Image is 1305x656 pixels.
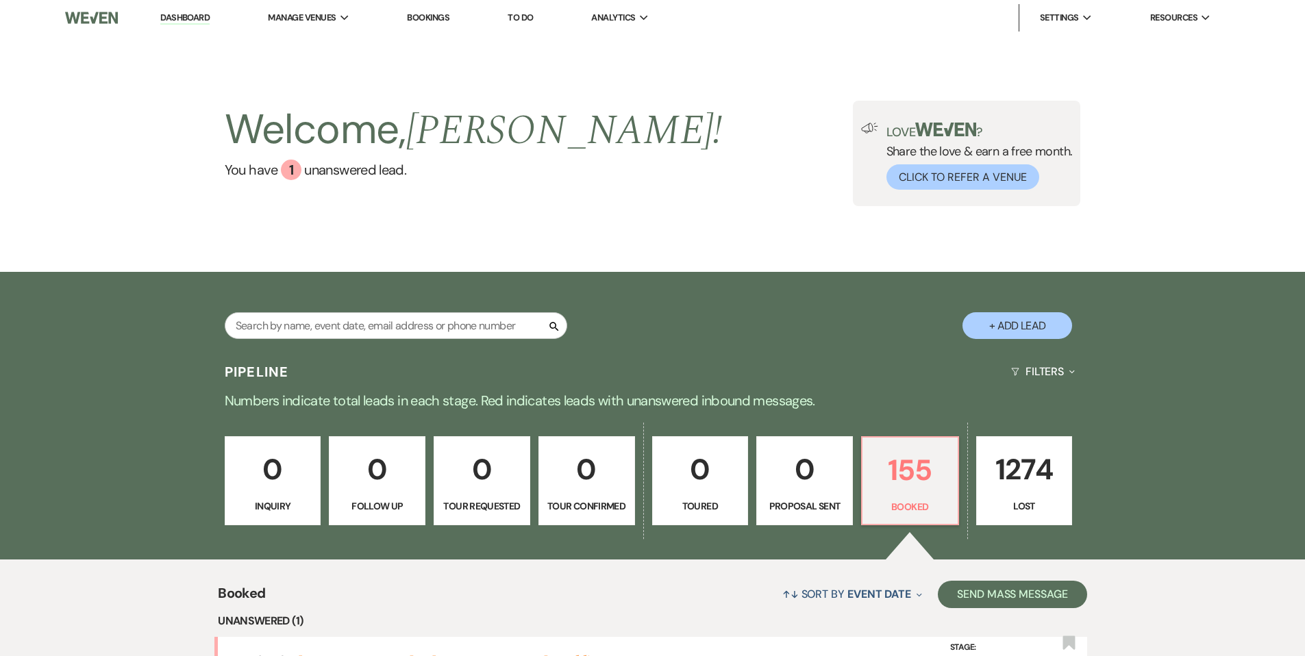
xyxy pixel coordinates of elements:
[225,436,321,525] a: 0Inquiry
[234,446,312,492] p: 0
[878,123,1073,190] div: Share the love & earn a free month.
[434,436,530,525] a: 0Tour Requested
[338,446,417,492] p: 0
[218,583,265,612] span: Booked
[756,436,853,525] a: 0Proposal Sent
[160,12,210,25] a: Dashboard
[1040,11,1079,25] span: Settings
[547,446,626,492] p: 0
[661,446,740,492] p: 0
[268,11,336,25] span: Manage Venues
[406,99,723,162] span: [PERSON_NAME] !
[508,12,533,23] a: To Do
[886,123,1073,138] p: Love ?
[962,312,1072,339] button: + Add Lead
[976,436,1073,525] a: 1274Lost
[281,160,301,180] div: 1
[225,362,289,381] h3: Pipeline
[329,436,425,525] a: 0Follow Up
[225,312,567,339] input: Search by name, event date, email address or phone number
[782,587,799,601] span: ↑↓
[661,499,740,514] p: Toured
[871,499,949,514] p: Booked
[950,640,1053,655] label: Stage:
[538,436,635,525] a: 0Tour Confirmed
[225,101,723,160] h2: Welcome,
[765,446,844,492] p: 0
[218,612,1087,630] li: Unanswered (1)
[1150,11,1197,25] span: Resources
[407,12,449,23] a: Bookings
[847,587,911,601] span: Event Date
[1006,353,1080,390] button: Filters
[652,436,749,525] a: 0Toured
[225,160,723,180] a: You have 1 unanswered lead.
[915,123,976,136] img: weven-logo-green.svg
[160,390,1146,412] p: Numbers indicate total leads in each stage. Red indicates leads with unanswered inbound messages.
[777,576,928,612] button: Sort By Event Date
[591,11,635,25] span: Analytics
[547,499,626,514] p: Tour Confirmed
[443,499,521,514] p: Tour Requested
[861,436,959,525] a: 155Booked
[234,499,312,514] p: Inquiry
[443,446,521,492] p: 0
[886,164,1039,190] button: Click to Refer a Venue
[861,123,878,134] img: loud-speaker-illustration.svg
[338,499,417,514] p: Follow Up
[985,446,1064,492] p: 1274
[985,499,1064,514] p: Lost
[938,581,1087,608] button: Send Mass Message
[765,499,844,514] p: Proposal Sent
[871,447,949,493] p: 155
[65,3,117,32] img: Weven Logo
